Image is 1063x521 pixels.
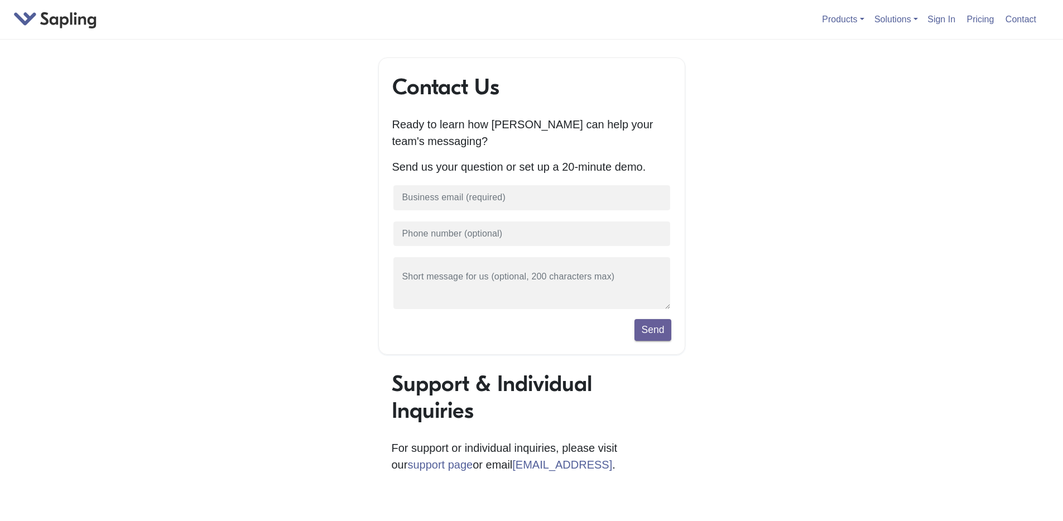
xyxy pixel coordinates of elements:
[392,370,672,424] h1: Support & Individual Inquiries
[407,459,473,471] a: support page
[392,220,671,248] input: Phone number (optional)
[392,440,672,473] p: For support or individual inquiries, please visit our or email .
[392,184,671,211] input: Business email (required)
[923,10,960,28] a: Sign In
[1001,10,1041,28] a: Contact
[874,15,918,24] a: Solutions
[634,319,671,340] button: Send
[512,459,612,471] a: [EMAIL_ADDRESS]
[392,74,671,100] h1: Contact Us
[963,10,999,28] a: Pricing
[822,15,864,24] a: Products
[392,158,671,175] p: Send us your question or set up a 20-minute demo.
[392,116,671,149] p: Ready to learn how [PERSON_NAME] can help your team's messaging?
